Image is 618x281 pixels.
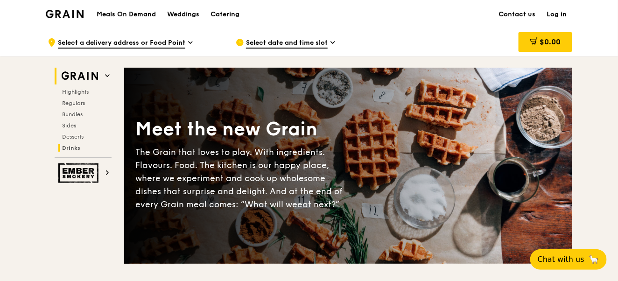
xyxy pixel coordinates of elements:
[297,199,339,210] span: eat next?”
[62,122,76,129] span: Sides
[58,163,101,183] img: Ember Smokery web logo
[135,117,348,142] div: Meet the new Grain
[62,133,84,140] span: Desserts
[211,0,239,28] div: Catering
[46,10,84,18] img: Grain
[541,0,572,28] a: Log in
[530,249,607,270] button: Chat with us🦙
[246,38,328,49] span: Select date and time slot
[493,0,541,28] a: Contact us
[62,89,89,95] span: Highlights
[588,254,599,265] span: 🦙
[540,37,561,46] span: $0.00
[58,68,101,84] img: Grain web logo
[62,100,85,106] span: Regulars
[162,0,205,28] a: Weddings
[62,111,83,118] span: Bundles
[167,0,199,28] div: Weddings
[538,254,584,265] span: Chat with us
[205,0,245,28] a: Catering
[62,145,80,151] span: Drinks
[58,38,185,49] span: Select a delivery address or Food Point
[135,146,348,211] div: The Grain that loves to play. With ingredients. Flavours. Food. The kitchen is our happy place, w...
[97,10,156,19] h1: Meals On Demand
